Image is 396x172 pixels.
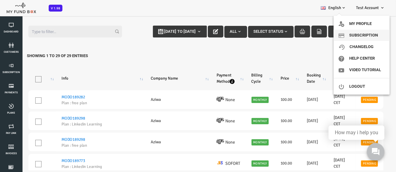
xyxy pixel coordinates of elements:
[340,71,368,89] th: Status
[40,71,129,89] th: Info: activate to sort column ascending
[334,18,390,29] a: My profile
[129,134,195,153] td: Aziwa
[129,113,195,132] td: Aziwa
[214,31,226,35] span: All
[46,96,69,101] a: MODO189282
[129,71,195,89] th: Company Name: activate to sort column ascending
[345,141,362,147] a: Pending
[345,120,362,126] a: Pending
[12,8,38,15] span: Payments
[334,81,390,92] a: Logout
[6,1,36,13] img: mfboff.png
[236,141,253,147] span: Monthly
[312,27,328,39] button: Excel
[210,119,219,126] span: None
[236,162,253,168] span: Monthly
[137,27,191,39] button: [DATE] to [DATE]
[210,162,224,169] span: SOFORT
[46,160,69,165] a: MODO189773
[312,71,340,89] th: Payment Date: activate to sort column ascending
[46,124,124,128] small: Linkedin Learning
[334,53,390,64] a: Help Center
[335,130,378,135] div: How may i help you
[345,162,362,168] a: Pending
[208,27,231,39] button: All
[232,27,278,39] button: Select Status
[46,145,124,149] small: free plan
[296,27,311,39] button: CSV
[12,71,40,89] th: : activate to sort column ascending
[148,31,180,35] span: [DATE] to [DATE]
[46,103,124,107] small: free plan
[46,166,124,170] small: Linkedin Learning
[312,92,340,111] td: [DATE] CET
[6,52,77,63] div: Showing 1 to 29 of 29 Entries
[334,41,390,52] a: ChangeLog
[237,31,272,35] span: Select Status
[285,71,312,89] th: Booking Date: activate to sort column ascending
[49,5,62,12] span: V 1.98
[279,27,294,39] button: Print
[265,162,280,168] h6: 100.00
[236,120,253,126] span: Monthly
[265,119,280,125] h6: 100.00
[312,113,340,132] td: [DATE] CET
[210,98,219,105] span: None
[46,117,69,122] a: MODO189298
[195,71,230,89] th: Payment Method : activate to sort column ascending
[192,27,208,39] button: Edit
[334,30,390,41] a: Subscription
[129,92,195,111] td: Aziwa
[259,71,285,89] th: Price: activate to sort column ascending
[356,5,379,10] span: Test Account
[345,98,362,105] a: Pending
[329,27,345,39] button: Pdf
[46,139,69,144] a: MODO189298
[49,6,62,10] a: V 1.98
[312,134,340,153] td: [DATE] CET
[210,140,219,147] span: None
[334,64,390,76] a: Video Tutorial
[230,71,259,89] th: Billing Cycle: activate to sort column ascending
[236,98,253,105] span: Monthly
[362,138,390,166] iframe: Launcher button frame
[265,98,280,104] h6: 100.00
[265,140,280,147] h6: 100.00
